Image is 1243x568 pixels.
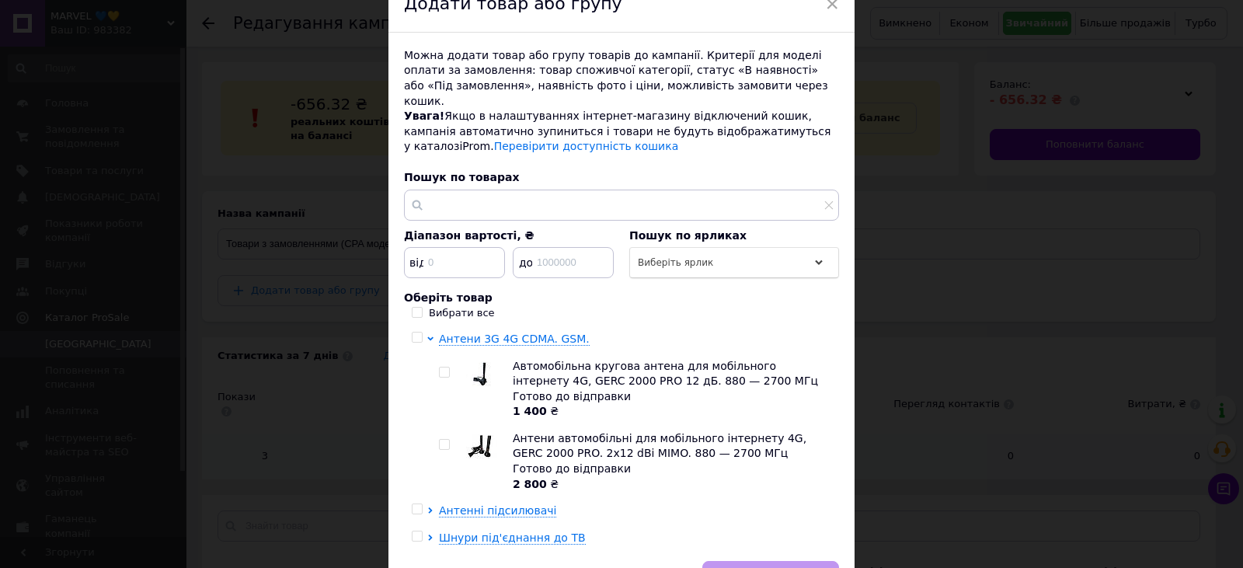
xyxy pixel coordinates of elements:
span: Виберіть ярлик [638,257,713,268]
span: Оберіть товар [404,291,493,304]
span: до [514,255,534,270]
div: Готово до відправки [513,462,830,477]
span: від [406,255,425,270]
div: Готово до відправки [513,389,830,405]
div: Можна додати товар або групу товарів до кампанії. Критерії для моделі оплати за замовлення: товар... [404,48,839,109]
input: 1000000 [513,247,614,278]
span: Антенні підсилювачі [439,504,556,517]
input: 0 [404,247,505,278]
div: Вибрати все [429,306,495,320]
a: Перевірити доступність кошика [494,140,679,152]
span: Антени 3G 4G CDMA. GSM. [439,333,590,345]
span: Увага! [404,110,444,122]
div: Якщо в налаштуваннях інтернет-магазину відключений кошик, кампанія автоматично зупиниться і товар... [404,109,839,155]
span: Автомобільна кругова антена для мобільного інтернету 4G, GERC 2000 PRO 12 дБ. 880 — 2700 МГц [513,360,818,388]
span: Діапазон вартості, ₴ [404,229,534,242]
b: 2 800 [513,478,547,490]
div: ₴ [513,404,830,420]
img: Антени автомобільні для мобільного інтернету 4G, GERC 2000 PRO. 2x12 dBi MIMO. 880 — 2700 МГц [466,434,497,458]
img: Автомобільна кругова антена для мобільного інтернету 4G, GERC 2000 PRO 12 дБ. 880 — 2700 МГц [466,362,497,386]
span: Пошук по товарах [404,171,519,183]
span: Шнури під'єднання до ТВ [439,531,586,544]
span: Пошук по ярликах [629,229,747,242]
div: ₴ [513,477,830,493]
b: 1 400 [513,405,547,417]
span: Антени автомобільні для мобільного інтернету 4G, GERC 2000 PRO. 2x12 dBi MIMO. 880 — 2700 МГц [513,432,806,460]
